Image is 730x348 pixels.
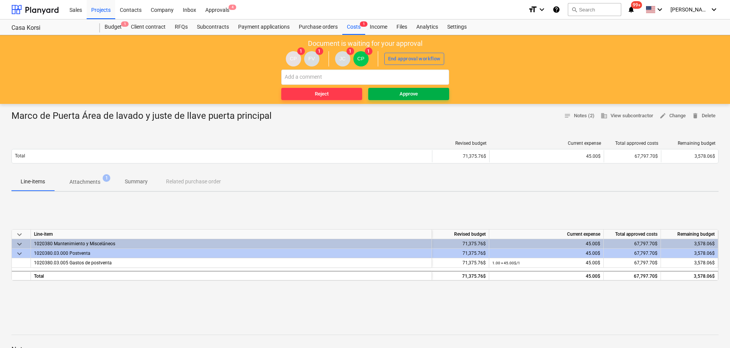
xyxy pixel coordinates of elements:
[15,153,25,159] p: Total
[234,19,294,35] a: Payment applications
[400,90,418,99] div: Approve
[432,150,489,162] div: 71,375.76$
[661,249,718,258] div: 3,578.06$
[661,230,718,239] div: Remaining budget
[34,249,429,258] div: 1020380.03.000 Postventa
[103,174,110,182] span: 1
[661,271,718,280] div: 3,578.06$
[659,112,666,119] span: edit
[15,249,24,258] span: keyboard_arrow_down
[192,19,234,35] a: Subcontracts
[601,112,608,119] span: business
[69,178,100,186] p: Attachments
[315,90,329,99] div: Reject
[357,56,364,62] span: CP
[528,5,537,14] i: format_size
[492,261,520,265] small: 1.00 × 45.00$ / 1
[598,110,656,122] button: View subcontractor
[601,112,653,120] span: View subcontractor
[281,88,362,100] button: Reject
[571,6,577,13] span: search
[335,51,350,66] div: Javier Cattan
[308,39,422,48] p: Document is waiting for your approval
[34,260,112,265] span: 1020380.03.005 Gastos de postventa
[568,3,621,16] button: Search
[656,110,689,122] button: Change
[170,19,192,35] a: RFQs
[692,112,715,120] span: Delete
[604,249,661,258] div: 67,797.70$
[604,230,661,239] div: Total approved costs
[121,21,129,27] span: 1
[631,1,642,9] span: 99+
[670,6,709,13] span: [PERSON_NAME]
[392,19,412,35] a: Files
[537,5,546,14] i: keyboard_arrow_down
[308,56,315,62] span: FV
[126,19,170,35] a: Client contract
[432,230,489,239] div: Revised budget
[339,56,345,62] span: JC
[694,260,715,265] span: 3,578.06$
[435,141,487,146] div: Revised budget
[604,239,661,249] div: 67,797.70$
[297,47,305,55] span: 1
[304,51,319,66] div: Fernando Vanegas
[100,19,126,35] a: Budget1
[281,70,449,85] input: Add a comment
[655,5,664,14] i: keyboard_arrow_down
[294,19,342,35] a: Purchase orders
[31,230,432,239] div: Line-item
[100,19,126,35] div: Budget
[31,271,432,280] div: Total
[564,112,571,119] span: notes
[21,178,45,186] p: Line-items
[607,141,658,146] div: Total approved costs
[664,141,715,146] div: Remaining budget
[661,239,718,249] div: 3,578.06$
[412,19,443,35] a: Analytics
[342,19,365,35] a: Costs1
[360,21,367,27] span: 1
[432,239,489,249] div: 71,375.76$
[15,240,24,249] span: keyboard_arrow_down
[627,5,635,14] i: notifications
[11,110,278,122] div: Marco de Puerta Área de lavado y juste de llave puerta principal
[689,110,719,122] button: Delete
[604,271,661,280] div: 67,797.70$
[365,19,392,35] a: Income
[564,112,595,120] span: Notes (2)
[443,19,471,35] a: Settings
[342,19,365,35] div: Costs
[346,47,354,55] span: 1
[561,110,598,122] button: Notes (2)
[553,5,560,14] i: Knowledge base
[388,55,441,63] div: End approval workflow
[695,154,715,159] span: 3,578.06$
[365,47,372,55] span: 1
[368,88,449,100] button: Approve
[492,272,600,281] div: 45.00$
[492,258,600,268] div: 45.00$
[692,311,730,348] iframe: Chat Widget
[229,5,236,10] span: 4
[659,112,686,120] span: Change
[604,150,661,162] div: 67,797.70$
[432,258,489,268] div: 71,375.76$
[34,239,429,248] div: 1020380 Mantenimiento y Misceláneos
[286,51,301,66] div: Claudia Perez
[353,51,369,66] div: Claudia Perez
[634,260,657,265] span: 67,797.70$
[492,249,600,258] div: 45.00$
[432,271,489,280] div: 71,375.76$
[290,56,297,62] span: CP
